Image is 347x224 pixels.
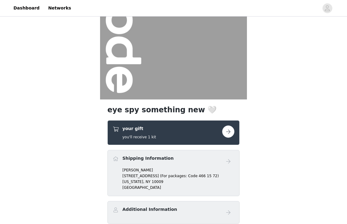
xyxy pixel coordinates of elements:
span: NY [146,180,151,184]
p: [STREET_ADDRESS] (For packages: Code 466 15 72) [122,173,234,179]
h4: your gift [122,125,156,132]
div: your gift [107,120,240,145]
div: Additional Information [107,201,240,224]
h4: Shipping Information [122,155,173,162]
div: avatar [324,3,330,13]
a: Dashboard [10,1,43,15]
h5: you'll receive 1 kit [122,134,156,140]
div: Shipping Information [107,150,240,196]
span: [US_STATE], [122,180,144,184]
a: Networks [44,1,75,15]
p: [PERSON_NAME] [122,167,234,173]
h4: Additional Information [122,206,177,213]
span: 10009 [152,180,163,184]
p: [GEOGRAPHIC_DATA] [122,185,234,190]
h1: eye spy something new 🤍 [107,104,240,115]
